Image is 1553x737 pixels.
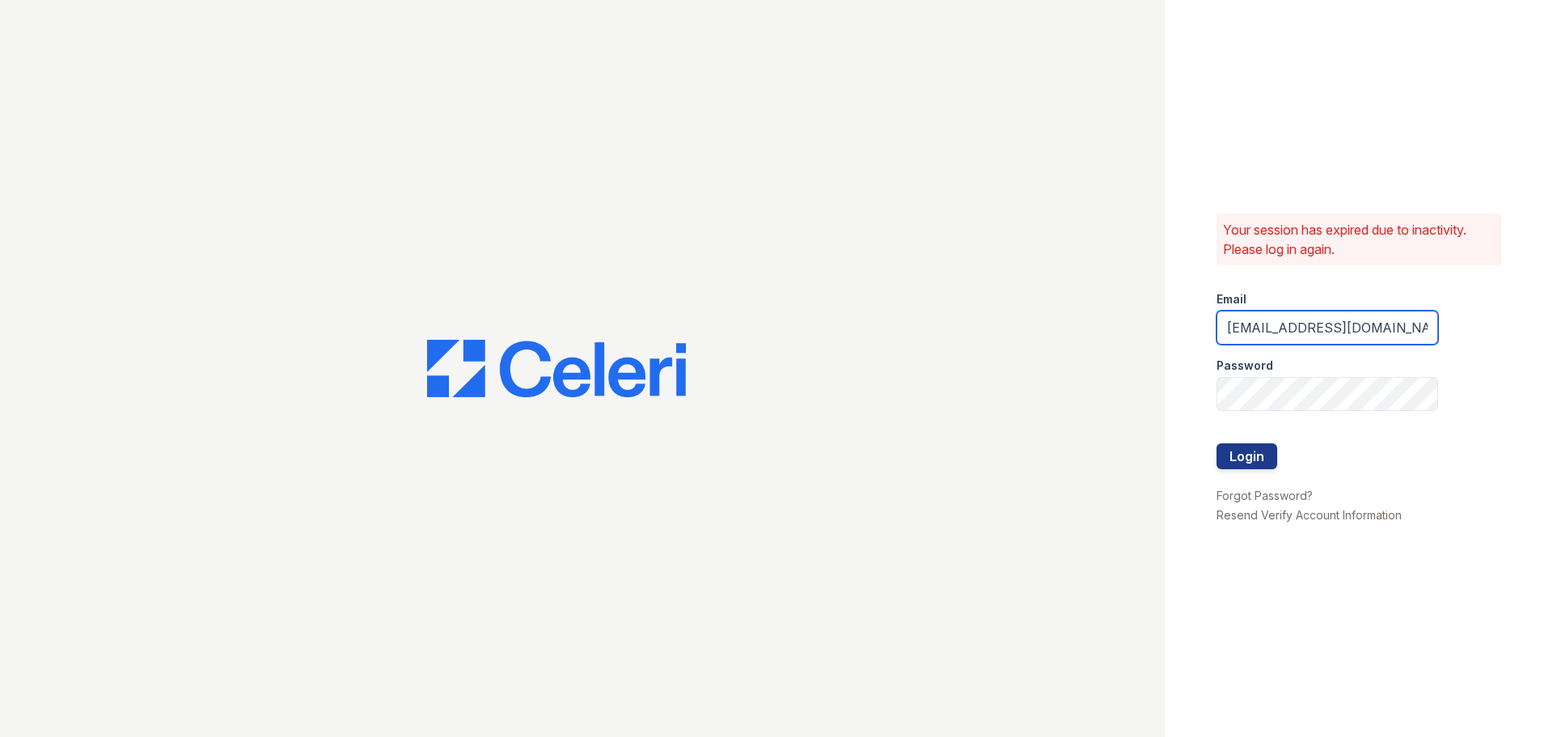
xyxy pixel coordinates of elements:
button: Login [1217,443,1277,469]
label: Password [1217,358,1273,374]
a: Forgot Password? [1217,489,1313,502]
img: CE_Logo_Blue-a8612792a0a2168367f1c8372b55b34899dd931a85d93a1a3d3e32e68fde9ad4.png [427,340,686,398]
a: Resend Verify Account Information [1217,508,1402,522]
label: Email [1217,291,1246,307]
p: Your session has expired due to inactivity. Please log in again. [1223,220,1495,259]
